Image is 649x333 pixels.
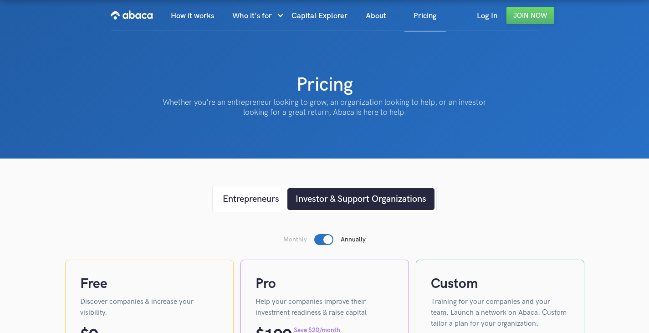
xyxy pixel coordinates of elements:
p: Help your companies improve their investment readiness & raise capital [256,297,394,318]
p: Annually [341,235,366,244]
a: Join Now [506,7,554,24]
p: Training for your companies and your team. Launch a network on Abaca. Custom tailor a plan for yo... [431,297,569,329]
h4: Custom [431,275,569,293]
img: Abaca logo [111,8,153,22]
p: Monthly [283,235,307,244]
a: About [357,0,395,31]
h4: Pro [256,275,394,293]
div: Who it's for [232,0,272,31]
div: Investor & Support Organizations [296,192,426,206]
p: Discover companies & increase your visibility. [80,297,219,318]
a: Pricing [404,0,446,31]
h4: Free [80,275,219,293]
a: home [111,0,153,31]
a: How it works [162,0,223,31]
div: Entrepreneurs [223,192,279,206]
a: Log In [468,0,506,31]
h1: Pricing [296,73,353,97]
a: Capital Explorer [282,0,357,31]
p: Whether you're an entrepreneur looking to grow, an organization looking to help, or an investor l... [156,97,493,118]
div: Who it's for [232,0,282,31]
